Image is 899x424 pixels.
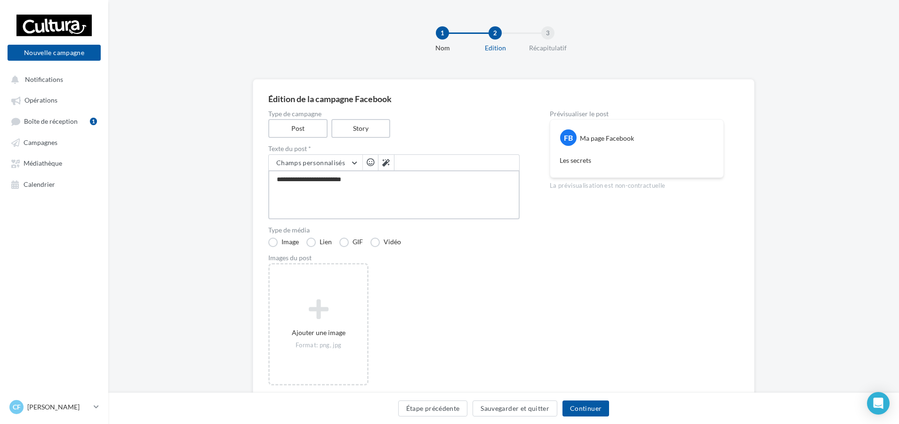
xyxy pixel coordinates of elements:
label: Vidéo [370,238,401,247]
button: Continuer [562,400,609,416]
div: Prévisualiser le post [550,111,724,117]
span: Boîte de réception [24,117,78,125]
span: Notifications [25,75,63,83]
div: 3 [541,26,554,40]
label: Post [268,119,328,138]
a: Campagnes [6,134,103,151]
div: Ma page Facebook [580,134,634,143]
div: FB [560,129,577,146]
a: Opérations [6,91,103,108]
button: Nouvelle campagne [8,45,101,61]
div: La prévisualisation est non-contractuelle [550,178,724,190]
span: CF [13,402,21,412]
label: Type de média [268,227,520,233]
div: Images du post [268,255,520,261]
span: Calendrier [24,180,55,188]
label: Story [331,119,391,138]
label: Texte du post * [268,145,520,152]
button: Champs personnalisés [269,155,362,171]
div: Edition [465,43,525,53]
div: 1 [90,118,97,125]
a: CF [PERSON_NAME] [8,398,101,416]
label: GIF [339,238,363,247]
div: Nom [412,43,473,53]
span: Champs personnalisés [276,159,345,167]
p: Les secrets [560,156,714,165]
span: Opérations [24,96,57,104]
p: [PERSON_NAME] [27,402,90,412]
label: Lien [306,238,332,247]
label: Image [268,238,299,247]
a: Boîte de réception1 [6,112,103,130]
div: 2 [489,26,502,40]
a: Médiathèque [6,154,103,171]
button: Notifications [6,71,99,88]
button: Étape précédente [398,400,468,416]
a: Calendrier [6,176,103,192]
button: Sauvegarder et quitter [473,400,557,416]
div: Édition de la campagne Facebook [268,95,739,103]
div: Récapitulatif [518,43,578,53]
label: Type de campagne [268,111,520,117]
span: Campagnes [24,138,57,146]
span: Médiathèque [24,160,62,168]
div: Open Intercom Messenger [867,392,890,415]
div: 1 [436,26,449,40]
